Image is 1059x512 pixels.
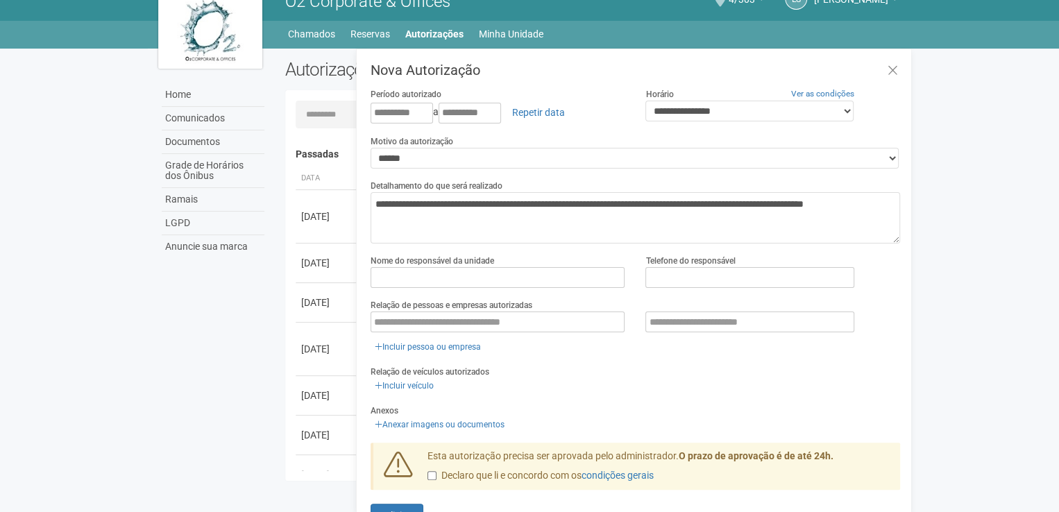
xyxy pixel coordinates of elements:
[162,130,264,154] a: Documentos
[301,210,353,223] div: [DATE]
[405,24,464,44] a: Autorizações
[791,89,854,99] a: Ver as condições
[371,180,502,192] label: Detalhamento do que será realizado
[417,450,900,490] div: Esta autorização precisa ser aprovada pelo administrador.
[503,101,574,124] a: Repetir data
[371,378,438,393] a: Incluir veículo
[582,470,654,481] a: condições gerais
[371,63,900,77] h3: Nova Autorização
[427,471,437,480] input: Declaro que li e concordo com oscondições gerais
[162,188,264,212] a: Ramais
[371,255,494,267] label: Nome do responsável da unidade
[371,88,441,101] label: Período autorizado
[479,24,543,44] a: Minha Unidade
[371,299,532,312] label: Relação de pessoas e empresas autorizadas
[162,83,264,107] a: Home
[285,59,582,80] h2: Autorizações
[371,101,625,124] div: a
[301,389,353,402] div: [DATE]
[371,404,398,417] label: Anexos
[645,88,673,101] label: Horário
[371,135,453,148] label: Motivo da autorização
[301,342,353,356] div: [DATE]
[679,450,833,461] strong: O prazo de aprovação é de até 24h.
[301,256,353,270] div: [DATE]
[371,417,509,432] a: Anexar imagens ou documentos
[301,468,353,481] div: [DATE]
[288,24,335,44] a: Chamados
[645,255,735,267] label: Telefone do responsável
[301,296,353,309] div: [DATE]
[350,24,390,44] a: Reservas
[162,107,264,130] a: Comunicados
[296,149,890,160] h4: Passadas
[162,154,264,188] a: Grade de Horários dos Ônibus
[371,339,485,355] a: Incluir pessoa ou empresa
[427,469,654,483] label: Declaro que li e concordo com os
[162,212,264,235] a: LGPD
[371,366,489,378] label: Relação de veículos autorizados
[296,167,358,190] th: Data
[162,235,264,258] a: Anuncie sua marca
[301,428,353,442] div: [DATE]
